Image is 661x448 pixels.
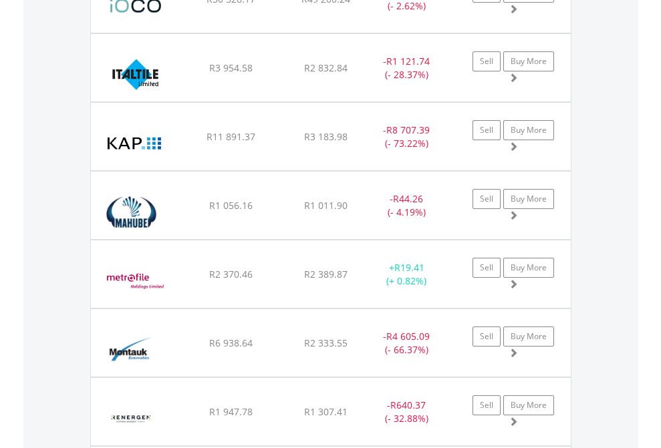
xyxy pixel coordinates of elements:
[304,61,348,74] span: R2 832.84
[304,199,348,212] span: R1 011.90
[209,61,253,74] span: R3 954.58
[473,326,501,347] a: Sell
[503,120,554,140] a: Buy More
[503,51,554,71] a: Buy More
[390,399,426,411] span: R640.37
[503,395,554,415] a: Buy More
[98,257,173,304] img: EQU.ZA.MFL.png
[473,51,501,71] a: Sell
[365,124,448,150] div: - (- 73.22%)
[503,189,554,209] a: Buy More
[304,130,348,143] span: R3 183.98
[98,326,165,373] img: EQU.ZA.MKR.png
[473,395,501,415] a: Sell
[209,268,253,280] span: R2 370.46
[365,261,448,288] div: + (+ 0.82%)
[209,337,253,349] span: R6 938.64
[473,189,501,209] a: Sell
[365,192,448,219] div: - (- 4.19%)
[386,124,430,136] span: R8 707.39
[503,326,554,347] a: Buy More
[365,399,448,425] div: - (- 32.88%)
[394,261,424,274] span: R19.41
[365,55,448,81] div: - (- 28.37%)
[209,199,253,212] span: R1 056.16
[98,395,165,442] img: EQU.ZA.REN.png
[304,405,348,418] span: R1 307.41
[365,330,448,357] div: - (- 66.37%)
[304,337,348,349] span: R2 333.55
[98,51,173,98] img: EQU.ZA.ITE.png
[209,405,253,418] span: R1 947.78
[473,120,501,140] a: Sell
[393,192,423,205] span: R44.26
[503,258,554,278] a: Buy More
[386,55,430,67] span: R1 121.74
[207,130,255,143] span: R11 891.37
[98,120,173,167] img: EQU.ZA.KAP.png
[386,330,430,343] span: R4 605.09
[304,268,348,280] span: R2 389.87
[473,258,501,278] a: Sell
[98,188,165,236] img: EQU.ZA.MHB.png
